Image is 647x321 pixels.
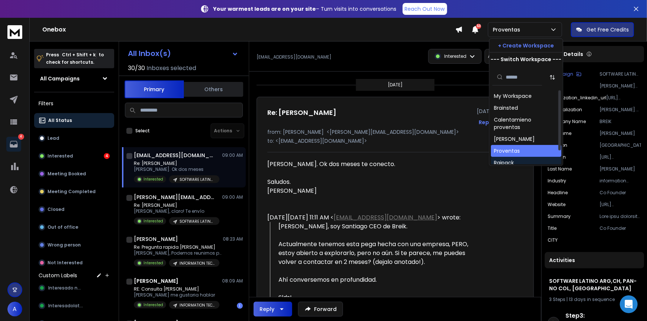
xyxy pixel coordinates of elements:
[42,25,455,34] h1: Onebox
[267,137,523,145] p: to: <[EMAIL_ADDRESS][DOMAIN_NAME]>
[403,3,447,15] a: Reach Out Now
[48,285,84,291] span: Interesado new
[34,255,114,270] button: Not Interested
[267,178,484,186] div: Saludos.
[47,206,65,212] p: Closed
[143,218,163,224] p: Interested
[134,193,215,201] h1: [PERSON_NAME][EMAIL_ADDRESS][DOMAIN_NAME]
[122,46,244,61] button: All Inbox(s)
[143,176,163,182] p: Interested
[267,160,484,169] div: [PERSON_NAME]. Ok dos meses te conecto.
[600,71,641,77] p: SOFTWARE LATINO ARG,CH, PAN- NO COL, [GEOGRAPHIC_DATA]
[600,142,641,148] p: [GEOGRAPHIC_DATA]
[257,54,331,60] p: [EMAIL_ADDRESS][DOMAIN_NAME]
[600,119,641,125] p: BREIK
[491,56,562,63] p: --- Switch Workspace ---
[493,26,523,33] p: Proventas
[476,24,481,29] span: 50
[61,50,97,59] span: Ctrl + Shift + k
[214,5,397,13] p: – Turn visits into conversations
[222,152,243,158] p: 09:00 AM
[135,128,150,134] label: Select
[548,166,572,172] p: Last Name
[34,281,114,295] button: Interesado new
[34,166,114,181] button: Meeting Booked
[267,213,484,222] div: [DATE][DATE] 11:11 AM < > wrote:
[6,137,21,152] a: 4
[179,219,215,224] p: SOFTWARE LATINO ARG,CH, PAN- NO COL, [GEOGRAPHIC_DATA]
[34,113,114,128] button: All Status
[34,149,114,163] button: Interested4
[548,119,586,125] p: Company Name
[47,224,78,230] p: Out of office
[134,208,219,214] p: [PERSON_NAME], claro! Te envío
[548,107,582,113] p: Personalization
[565,311,630,320] h6: Step 3 :
[222,278,243,284] p: 08:09 AM
[267,128,523,136] p: from: [PERSON_NAME] <[PERSON_NAME][EMAIL_ADDRESS][DOMAIN_NAME]>
[40,75,80,82] h1: All Campaigns
[34,238,114,252] button: Wrong person
[47,171,86,177] p: Meeting Booked
[545,70,560,85] button: Sort by Sort A-Z
[34,202,114,217] button: Closed
[444,53,466,59] p: Interested
[134,166,219,172] p: [PERSON_NAME]. Ok dos meses
[620,295,638,313] div: Open Intercom Messenger
[134,235,178,243] h1: [PERSON_NAME]
[548,190,568,196] p: headline
[477,107,523,115] p: [DATE] : 09:00 am
[606,95,641,101] p: [URL][DOMAIN_NAME]
[494,135,535,143] div: [PERSON_NAME]
[600,107,641,113] p: [PERSON_NAME]. Me llamó la atención cómo en Breik integran cumplimiento normativo directo en la g...
[298,302,343,317] button: Forward
[494,104,518,112] div: Brainsted
[587,26,629,33] p: Get Free Credits
[184,81,243,97] button: Others
[134,202,219,208] p: Re: [PERSON_NAME]
[549,277,640,292] h1: SOFTWARE LATINO ARG,CH, PAN- NO COL, [GEOGRAPHIC_DATA]
[267,186,484,195] div: [PERSON_NAME]
[34,220,114,235] button: Out of office
[494,116,558,131] div: Calentamieno proventas
[47,242,81,248] p: Wrong person
[7,302,22,317] button: A
[214,5,316,13] strong: Your warmest leads are on your site
[254,302,292,317] button: Reply
[237,303,243,309] div: 1
[600,202,641,208] p: [URL][DOMAIN_NAME]
[34,298,114,313] button: Interesadolater
[494,159,514,166] div: Rajpack
[34,184,114,199] button: Meeting Completed
[549,297,640,302] div: |
[104,153,110,159] div: 4
[278,222,484,302] div: [PERSON_NAME], soy Santiago CEO de Breik.
[143,302,163,308] p: Interested
[134,286,219,292] p: RE: Consulta [PERSON_NAME]
[46,51,104,66] p: Press to check for shortcuts.
[494,92,532,100] div: My Workspace
[143,260,163,266] p: Interested
[134,250,223,256] p: [PERSON_NAME], Podemos reunirnos para que
[405,5,445,13] p: Reach Out Now
[128,50,171,57] h1: All Inbox(s)
[134,277,178,285] h1: [PERSON_NAME]
[47,135,59,141] p: Lead
[222,194,243,200] p: 09:00 AM
[278,293,484,302] div: Slds!
[7,25,22,39] img: logo
[479,119,493,126] button: Reply
[34,98,114,109] h3: Filters
[494,147,520,155] div: Proventas
[548,214,571,219] p: Summary
[179,302,215,308] p: INFORMATION TECH SERVICES LATAM
[600,225,641,231] p: Co Founder
[548,202,565,208] p: website
[498,42,554,49] p: + Create Workspace
[260,305,274,313] div: Reply
[134,152,215,159] h1: [EMAIL_ADDRESS][DOMAIN_NAME]
[388,82,403,88] p: [DATE]
[488,53,503,59] p: Add to
[545,252,644,268] div: Activities
[600,178,641,184] p: information technology & services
